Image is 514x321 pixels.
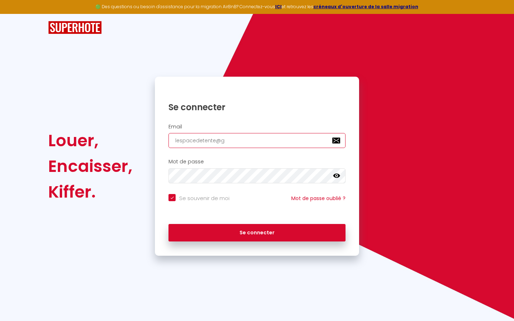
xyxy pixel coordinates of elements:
[6,3,27,24] button: Ouvrir le widget de chat LiveChat
[168,224,346,242] button: Se connecter
[48,153,132,179] div: Encaisser,
[168,159,346,165] h2: Mot de passe
[48,21,102,34] img: SuperHote logo
[313,4,418,10] a: créneaux d'ouverture de la salle migration
[168,133,346,148] input: Ton Email
[168,102,346,113] h1: Se connecter
[48,179,132,205] div: Kiffer.
[291,195,346,202] a: Mot de passe oublié ?
[48,128,132,153] div: Louer,
[275,4,282,10] a: ICI
[168,124,346,130] h2: Email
